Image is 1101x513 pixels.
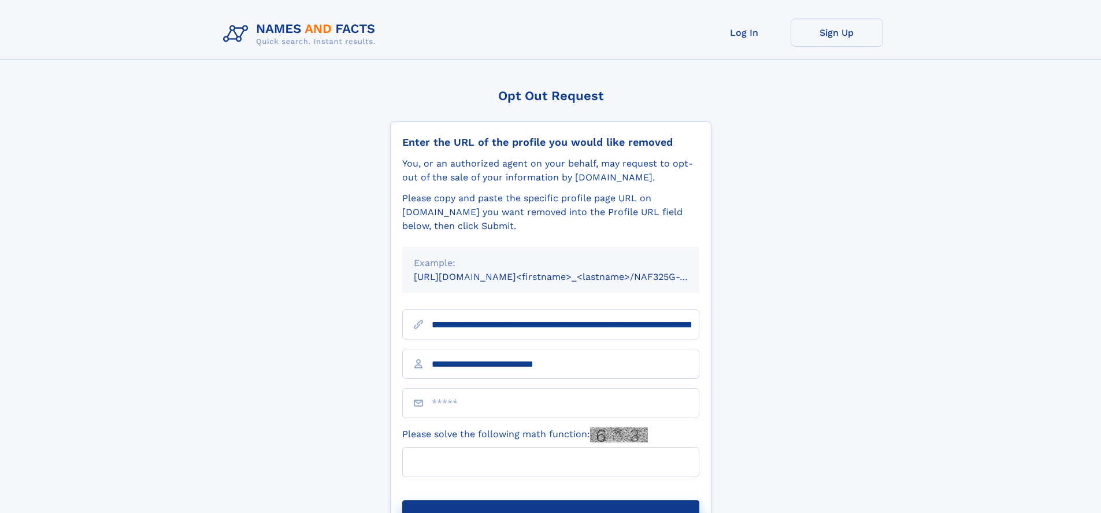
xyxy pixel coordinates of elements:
[390,88,711,103] div: Opt Out Request
[414,256,688,270] div: Example:
[402,136,699,149] div: Enter the URL of the profile you would like removed
[791,19,883,47] a: Sign Up
[414,271,721,282] small: [URL][DOMAIN_NAME]<firstname>_<lastname>/NAF325G-xxxxxxxx
[402,191,699,233] div: Please copy and paste the specific profile page URL on [DOMAIN_NAME] you want removed into the Pr...
[218,19,385,50] img: Logo Names and Facts
[402,157,699,184] div: You, or an authorized agent on your behalf, may request to opt-out of the sale of your informatio...
[698,19,791,47] a: Log In
[402,427,648,442] label: Please solve the following math function:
